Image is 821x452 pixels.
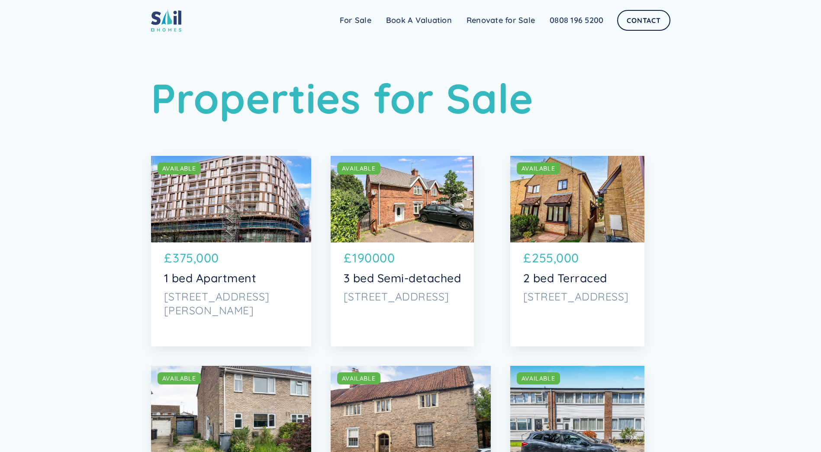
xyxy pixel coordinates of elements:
p: 375,000 [173,249,219,268]
div: AVAILABLE [342,164,376,173]
a: For Sale [332,12,379,29]
a: Renovate for Sale [459,12,542,29]
div: AVAILABLE [522,374,555,383]
p: £ [164,249,172,268]
a: AVAILABLE£255,0002 bed Terraced[STREET_ADDRESS] [510,156,644,346]
div: AVAILABLE [522,164,555,173]
p: 2 bed Terraced [523,271,631,285]
p: [STREET_ADDRESS][PERSON_NAME] [164,290,298,317]
div: AVAILABLE [162,374,196,383]
a: AVAILABLE£1900003 bed Semi-detached[STREET_ADDRESS] [331,156,474,346]
div: AVAILABLE [342,374,376,383]
p: [STREET_ADDRESS] [523,290,631,303]
a: 0808 196 5200 [542,12,611,29]
h1: Properties for Sale [151,74,670,123]
div: AVAILABLE [162,164,196,173]
p: 190000 [352,249,395,268]
p: [STREET_ADDRESS] [344,290,461,303]
p: 3 bed Semi-detached [344,271,461,285]
p: 1 bed Apartment [164,271,298,285]
a: Book A Valuation [379,12,459,29]
a: AVAILABLE£375,0001 bed Apartment[STREET_ADDRESS][PERSON_NAME] [151,156,311,346]
img: sail home logo colored [151,9,181,32]
a: Contact [617,10,670,31]
p: 255,000 [532,249,579,268]
p: £ [523,249,531,268]
p: £ [344,249,352,268]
